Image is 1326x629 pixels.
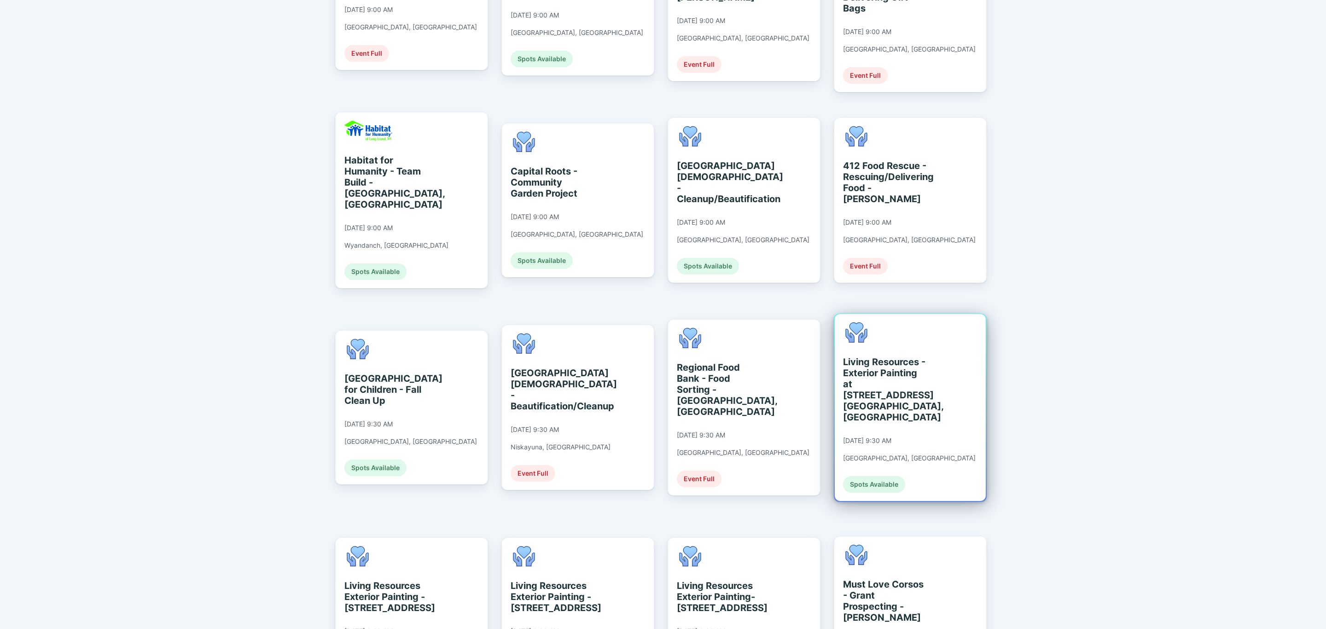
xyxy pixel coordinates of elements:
[843,476,905,493] div: Spots Available
[344,437,477,446] div: [GEOGRAPHIC_DATA], [GEOGRAPHIC_DATA]
[344,460,407,476] div: Spots Available
[677,218,725,227] div: [DATE] 9:00 AM
[511,29,643,37] div: [GEOGRAPHIC_DATA], [GEOGRAPHIC_DATA]
[344,241,448,250] div: Wyandanch, [GEOGRAPHIC_DATA]
[677,258,739,274] div: Spots Available
[677,34,809,42] div: [GEOGRAPHIC_DATA], [GEOGRAPHIC_DATA]
[843,67,888,84] div: Event Full
[677,431,725,439] div: [DATE] 9:30 AM
[677,448,809,457] div: [GEOGRAPHIC_DATA], [GEOGRAPHIC_DATA]
[843,45,976,53] div: [GEOGRAPHIC_DATA], [GEOGRAPHIC_DATA]
[511,230,643,239] div: [GEOGRAPHIC_DATA], [GEOGRAPHIC_DATA]
[677,471,721,487] div: Event Full
[511,465,555,482] div: Event Full
[843,218,891,227] div: [DATE] 9:00 AM
[344,155,429,210] div: Habitat for Humanity - Team Build - [GEOGRAPHIC_DATA], [GEOGRAPHIC_DATA]
[511,443,611,451] div: Niskayuna, [GEOGRAPHIC_DATA]
[511,51,573,67] div: Spots Available
[677,362,761,417] div: Regional Food Bank - Food Sorting - [GEOGRAPHIC_DATA], [GEOGRAPHIC_DATA]
[511,11,559,19] div: [DATE] 9:00 AM
[843,160,927,204] div: 412 Food Rescue - Rescuing/Delivering Food - [PERSON_NAME]
[677,236,809,244] div: [GEOGRAPHIC_DATA], [GEOGRAPHIC_DATA]
[843,454,976,462] div: [GEOGRAPHIC_DATA], [GEOGRAPHIC_DATA]
[344,263,407,280] div: Spots Available
[511,213,559,221] div: [DATE] 9:00 AM
[511,425,559,434] div: [DATE] 9:30 AM
[677,580,761,613] div: Living Resources Exterior Painting- [STREET_ADDRESS]
[677,160,761,204] div: [GEOGRAPHIC_DATA][DEMOGRAPHIC_DATA] - Cleanup/Beautification
[344,23,477,31] div: [GEOGRAPHIC_DATA], [GEOGRAPHIC_DATA]
[843,356,927,423] div: Living Resources - Exterior Painting at [STREET_ADDRESS] [GEOGRAPHIC_DATA], [GEOGRAPHIC_DATA]
[344,420,393,428] div: [DATE] 9:30 AM
[511,580,595,613] div: Living Resources Exterior Painting - [STREET_ADDRESS]
[843,437,891,445] div: [DATE] 9:30 AM
[344,580,429,613] div: Living Resources Exterior Painting - [STREET_ADDRESS]
[511,166,595,199] div: Capital Roots - Community Garden Project
[511,367,595,412] div: [GEOGRAPHIC_DATA][DEMOGRAPHIC_DATA] - Beautification/Cleanup
[344,373,429,406] div: [GEOGRAPHIC_DATA] for Children - Fall Clean Up
[344,6,393,14] div: [DATE] 9:00 AM
[344,224,393,232] div: [DATE] 9:00 AM
[843,236,976,244] div: [GEOGRAPHIC_DATA], [GEOGRAPHIC_DATA]
[843,579,927,623] div: Must Love Corsos - Grant Prospecting - [PERSON_NAME]
[677,17,725,25] div: [DATE] 9:00 AM
[677,56,721,73] div: Event Full
[843,28,891,36] div: [DATE] 9:00 AM
[344,45,389,62] div: Event Full
[511,252,573,269] div: Spots Available
[843,258,888,274] div: Event Full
